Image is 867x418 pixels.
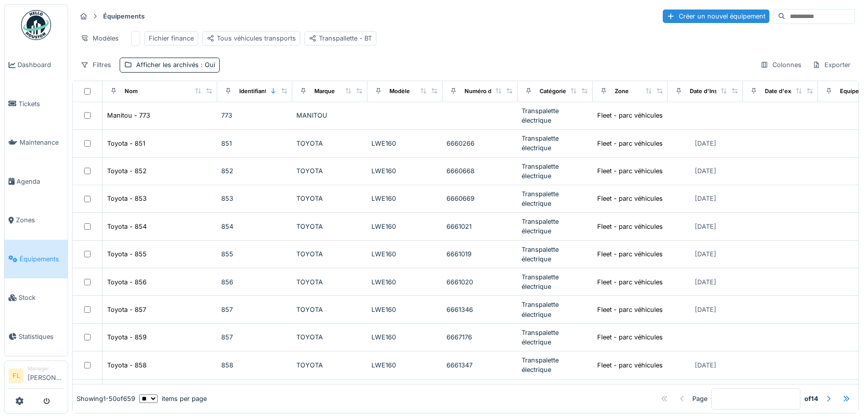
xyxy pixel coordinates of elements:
[615,87,629,96] div: Zone
[136,60,215,70] div: Afficher les archivés
[371,249,439,259] div: LWE160
[371,332,439,342] div: LWE160
[107,249,147,259] div: Toyota - 855
[221,222,288,231] div: 854
[522,162,589,181] div: Transpalette électrique
[199,61,215,69] span: : Oui
[28,365,64,386] li: [PERSON_NAME]
[695,139,716,148] div: [DATE]
[19,332,64,341] span: Statistiques
[221,332,288,342] div: 857
[522,189,589,208] div: Transpalette électrique
[447,249,514,259] div: 6661019
[447,305,514,314] div: 6661346
[447,332,514,342] div: 6667176
[597,332,663,342] div: Fleet - parc véhicules
[221,305,288,314] div: 857
[296,305,363,314] div: TOYOTA
[695,277,716,287] div: [DATE]
[221,194,288,203] div: 853
[522,272,589,291] div: Transpalette électrique
[207,34,296,43] div: Tous véhicules transports
[597,111,663,120] div: Fleet - parc véhicules
[107,111,150,120] div: Manitou - 773
[597,305,663,314] div: Fleet - parc véhicules
[16,215,64,225] span: Zones
[371,277,439,287] div: LWE160
[296,332,363,342] div: TOYOTA
[465,87,511,96] div: Numéro de Série
[371,139,439,148] div: LWE160
[28,365,64,372] div: Manager
[371,194,439,203] div: LWE160
[296,111,363,120] div: MANITOU
[149,34,194,43] div: Fichier finance
[597,249,663,259] div: Fleet - parc véhicules
[296,249,363,259] div: TOYOTA
[447,277,514,287] div: 6661020
[239,87,288,96] div: Identifiant interne
[5,317,68,356] a: Statistiques
[296,166,363,176] div: TOYOTA
[695,194,716,203] div: [DATE]
[107,166,147,176] div: Toyota - 852
[522,355,589,374] div: Transpalette électrique
[695,249,716,259] div: [DATE]
[756,58,806,72] div: Colonnes
[447,139,514,148] div: 6660266
[695,166,716,176] div: [DATE]
[21,10,51,40] img: Badge_color-CXgf-gQk.svg
[597,194,663,203] div: Fleet - parc véhicules
[107,277,147,287] div: Toyota - 856
[597,360,663,370] div: Fleet - parc véhicules
[107,305,146,314] div: Toyota - 857
[371,305,439,314] div: LWE160
[522,245,589,264] div: Transpalette électrique
[5,46,68,85] a: Dashboard
[309,34,372,43] div: Transpallette - BT
[5,123,68,162] a: Maintenance
[221,277,288,287] div: 856
[76,31,123,46] div: Modèles
[296,277,363,287] div: TOYOTA
[125,87,138,96] div: Nom
[522,106,589,125] div: Transpalette électrique
[695,305,716,314] div: [DATE]
[107,139,145,148] div: Toyota - 851
[371,166,439,176] div: LWE160
[5,162,68,201] a: Agenda
[765,87,811,96] div: Date d'expiration
[808,58,855,72] div: Exporter
[597,139,663,148] div: Fleet - parc véhicules
[690,87,739,96] div: Date d'Installation
[221,360,288,370] div: 858
[20,138,64,147] span: Maintenance
[447,360,514,370] div: 6661347
[447,222,514,231] div: 6661021
[695,222,716,231] div: [DATE]
[107,194,147,203] div: Toyota - 853
[522,217,589,236] div: Transpalette électrique
[371,360,439,370] div: LWE160
[296,222,363,231] div: TOYOTA
[5,85,68,124] a: Tickets
[389,87,410,96] div: Modèle
[540,87,609,96] div: Catégories d'équipement
[5,240,68,279] a: Équipements
[597,166,663,176] div: Fleet - parc véhicules
[107,332,147,342] div: Toyota - 859
[447,166,514,176] div: 6660668
[107,222,147,231] div: Toyota - 854
[804,394,818,403] strong: of 14
[17,177,64,186] span: Agenda
[20,254,64,264] span: Équipements
[221,249,288,259] div: 855
[19,99,64,109] span: Tickets
[371,222,439,231] div: LWE160
[597,277,663,287] div: Fleet - parc véhicules
[19,293,64,302] span: Stock
[522,300,589,319] div: Transpalette électrique
[9,365,64,389] a: FL Manager[PERSON_NAME]
[695,360,716,370] div: [DATE]
[76,58,116,72] div: Filtres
